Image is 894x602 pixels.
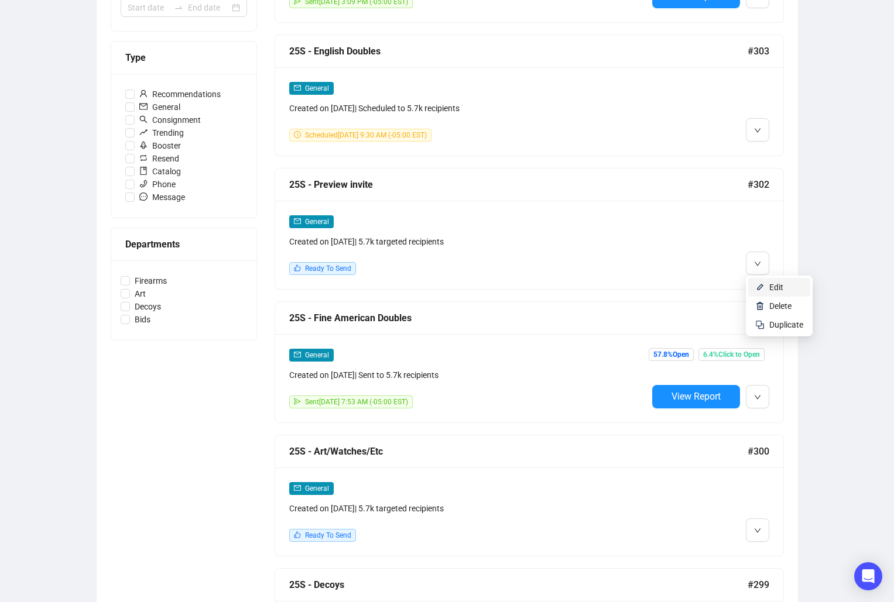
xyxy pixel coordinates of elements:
span: search [139,115,148,123]
span: Resend [135,152,184,165]
span: mail [294,351,301,358]
span: General [305,84,329,92]
span: Consignment [135,113,205,126]
span: Scheduled [DATE] 9:30 AM (-05:00 EST) [305,131,427,139]
span: Edit [769,283,783,292]
div: Open Intercom Messenger [854,562,882,590]
span: General [305,218,329,226]
div: 25S - Fine American Doubles [289,311,748,325]
div: Type [125,50,242,65]
span: Phone [135,178,180,191]
span: message [139,192,148,201]
span: book [139,167,148,175]
div: Created on [DATE] | Sent to 5.7k recipients [289,369,648,381]
span: mail [139,102,148,111]
span: like [294,264,301,271]
span: Trending [135,126,189,139]
img: svg+xml;base64,PHN2ZyB4bWxucz0iaHR0cDovL3d3dy53My5vcmcvMjAwMC9zdmciIHhtbG5zOnhsaW5rPSJodHRwOi8vd3... [755,283,765,292]
span: Delete [769,301,792,311]
span: #303 [748,44,769,59]
span: user [139,90,148,98]
span: #302 [748,177,769,192]
span: #299 [748,577,769,592]
span: phone [139,180,148,188]
div: Created on [DATE] | 5.7k targeted recipients [289,235,648,248]
div: Created on [DATE] | Scheduled to 5.7k recipients [289,102,648,115]
span: retweet [139,154,148,162]
div: 25S - Decoys [289,577,748,592]
a: 25S - Preview invite#302mailGeneralCreated on [DATE]| 5.7k targeted recipientslikeReady To Send [275,168,784,290]
span: Ready To Send [305,531,351,539]
img: svg+xml;base64,PHN2ZyB4bWxucz0iaHR0cDovL3d3dy53My5vcmcvMjAwMC9zdmciIHdpZHRoPSIyNCIgaGVpZ2h0PSIyNC... [755,320,765,329]
span: down [754,260,761,267]
span: Art [130,287,150,300]
span: rise [139,128,148,136]
span: like [294,531,301,538]
div: 25S - English Doubles [289,44,748,59]
span: General [305,484,329,493]
span: Recommendations [135,88,225,101]
span: #300 [748,444,769,459]
a: 25S - Art/Watches/Etc#300mailGeneralCreated on [DATE]| 5.7k targeted recipientslikeReady To Send [275,435,784,556]
input: Start date [128,1,169,14]
span: 6.4% Click to Open [698,348,765,361]
span: send [294,398,301,405]
span: Bids [130,313,155,326]
span: down [754,394,761,401]
input: End date [188,1,230,14]
span: Message [135,191,190,204]
span: Ready To Send [305,264,351,273]
span: down [754,527,761,534]
span: to [174,3,183,12]
a: 25S - Fine American Doubles#301mailGeneralCreated on [DATE]| Sent to 5.7k recipientssendSent[DATE... [275,301,784,423]
span: General [305,351,329,359]
span: Duplicate [769,320,803,329]
span: Decoys [130,300,166,313]
div: 25S - Art/Watches/Etc [289,444,748,459]
span: General [135,101,185,113]
span: mail [294,218,301,225]
span: down [754,127,761,134]
span: Firearms [130,274,172,287]
span: 57.8% Open [649,348,694,361]
span: Sent [DATE] 7:53 AM (-05:00 EST) [305,398,408,406]
span: Booster [135,139,186,152]
div: 25S - Preview invite [289,177,748,192]
span: Catalog [135,165,186,178]
span: mail [294,484,301,491]
span: rocket [139,141,148,149]
span: View Report [672,391,721,402]
span: mail [294,84,301,91]
button: View Report [652,385,740,408]
a: 25S - English Doubles#303mailGeneralCreated on [DATE]| Scheduled to 5.7k recipientsclock-circleSc... [275,35,784,156]
span: swap-right [174,3,183,12]
div: Departments [125,237,242,252]
div: Created on [DATE] | 5.7k targeted recipients [289,502,648,515]
span: clock-circle [294,131,301,138]
img: svg+xml;base64,PHN2ZyB4bWxucz0iaHR0cDovL3d3dy53My5vcmcvMjAwMC9zdmciIHhtbG5zOnhsaW5rPSJodHRwOi8vd3... [755,301,765,311]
